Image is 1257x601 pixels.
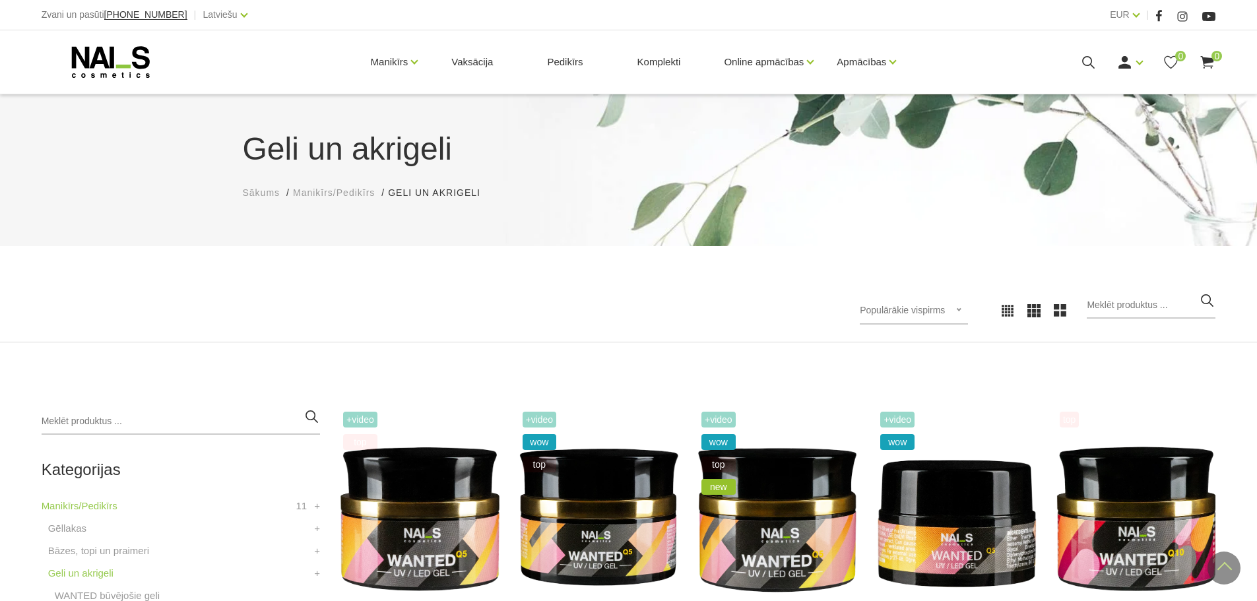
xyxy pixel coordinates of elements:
[441,30,503,94] a: Vaksācija
[880,412,915,427] span: +Video
[42,461,320,478] h2: Kategorijas
[860,305,945,315] span: Populārākie vispirms
[1146,7,1149,23] span: |
[1060,412,1079,427] span: top
[701,479,736,495] span: new
[880,434,915,450] span: wow
[293,187,375,198] span: Manikīrs/Pedikīrs
[243,187,280,198] span: Sākums
[293,186,375,200] a: Manikīrs/Pedikīrs
[42,408,320,435] input: Meklēt produktus ...
[1087,292,1215,319] input: Meklēt produktus ...
[314,521,320,536] a: +
[104,10,187,20] a: [PHONE_NUMBER]
[701,434,736,450] span: wow
[343,434,377,450] span: top
[523,412,557,427] span: +Video
[1175,51,1186,61] span: 0
[523,457,557,472] span: top
[243,186,280,200] a: Sākums
[42,498,117,514] a: Manikīrs/Pedikīrs
[536,30,593,94] a: Pedikīrs
[724,36,804,88] a: Online apmācības
[296,498,307,514] span: 11
[314,565,320,581] a: +
[627,30,692,94] a: Komplekti
[48,521,86,536] a: Gēllakas
[1199,54,1215,71] a: 0
[701,457,736,472] span: top
[1163,54,1179,71] a: 0
[523,434,557,450] span: wow
[243,125,1015,173] h1: Geli un akrigeli
[1110,7,1130,22] a: EUR
[314,498,320,514] a: +
[837,36,886,88] a: Apmācības
[48,565,113,581] a: Geli un akrigeli
[388,186,494,200] li: Geli un akrigeli
[104,9,187,20] span: [PHONE_NUMBER]
[701,412,736,427] span: +Video
[42,7,187,23] div: Zvani un pasūti
[371,36,408,88] a: Manikīrs
[194,7,197,23] span: |
[203,7,238,22] a: Latviešu
[343,412,377,427] span: +Video
[314,543,320,559] a: +
[48,543,149,559] a: Bāzes, topi un praimeri
[1211,51,1222,61] span: 0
